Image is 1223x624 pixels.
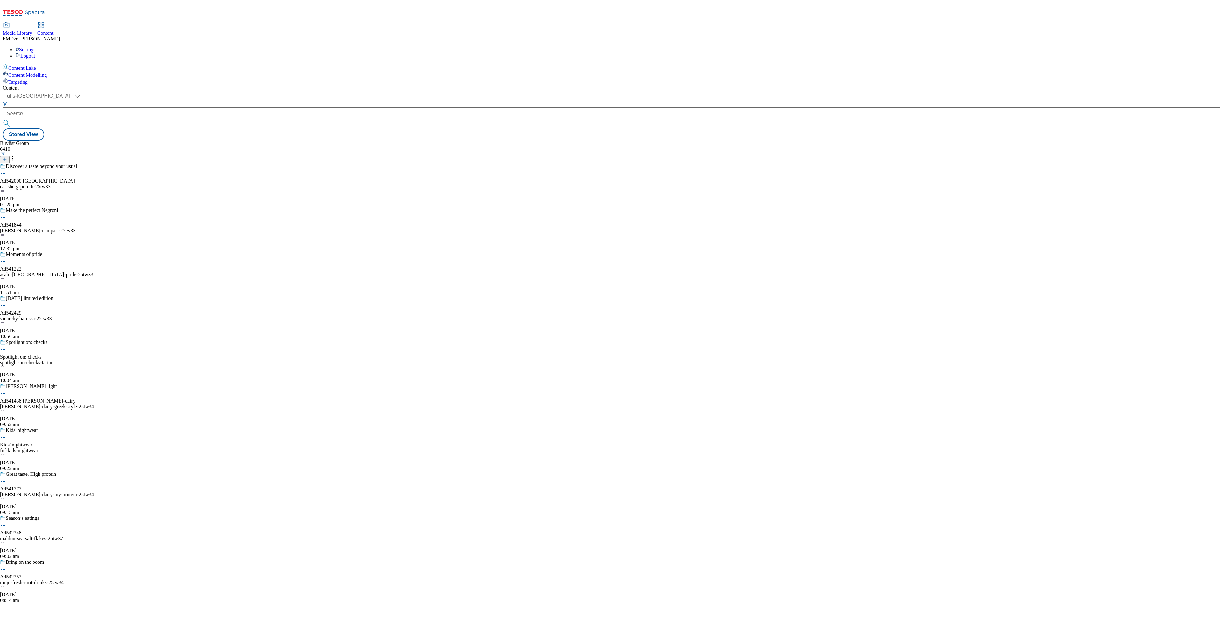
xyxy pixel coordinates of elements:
[3,85,1220,91] div: Content
[37,23,54,36] a: Content
[3,101,8,106] svg: Search Filters
[8,72,47,78] span: Content Modelling
[10,36,60,41] span: Eve [PERSON_NAME]
[6,559,44,565] div: Bring on the boom
[6,383,57,389] div: [PERSON_NAME] light
[3,78,1220,85] a: Targeting
[6,251,42,257] div: Moments of pride
[3,107,1220,120] input: Search
[8,79,28,85] span: Targeting
[8,65,36,71] span: Content Lake
[37,30,54,36] span: Content
[6,515,39,521] div: Season’s eatings
[3,36,10,41] span: EM
[3,128,44,141] button: Stored View
[3,64,1220,71] a: Content Lake
[6,471,56,477] div: Great taste. High protein
[15,53,35,59] a: Logout
[6,339,47,345] div: Spotlight on: checks
[6,163,77,169] div: Discover a taste beyond your usual
[3,30,32,36] span: Media Library
[6,427,38,433] div: Kids' nightwear
[3,23,32,36] a: Media Library
[3,71,1220,78] a: Content Modelling
[6,207,58,213] div: Make the perfect Negroni
[6,295,53,301] div: [DATE] limited edition
[15,47,36,52] a: Settings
